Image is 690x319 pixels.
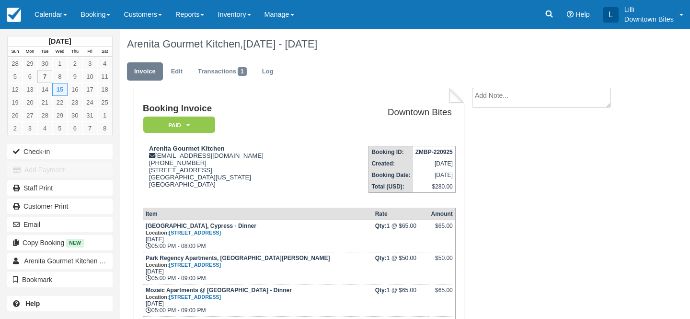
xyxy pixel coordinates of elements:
th: Rate [373,208,429,220]
td: 1 @ $65.00 [373,220,429,252]
small: Location: [146,262,221,268]
a: 13 [23,83,37,96]
th: Fri [82,47,97,57]
div: L [603,7,619,23]
a: 8 [97,122,112,135]
a: 9 [68,70,82,83]
div: $50.00 [431,255,452,269]
a: Customer Print [7,199,113,214]
a: 22 [52,96,67,109]
button: Add Payment [7,162,113,177]
i: Help [567,11,574,18]
span: Help [575,11,590,18]
button: Check-in [7,144,113,159]
h1: Booking Invoice [143,104,325,114]
h2: Downtown Bites [329,107,452,118]
a: 30 [37,57,52,70]
a: Edit [164,62,190,81]
a: 28 [37,109,52,122]
a: Transactions1 [191,62,254,81]
a: 4 [37,122,52,135]
a: 11 [97,70,112,83]
a: 6 [23,70,37,83]
a: 19 [8,96,23,109]
div: $65.00 [431,287,452,301]
th: Sat [97,47,112,57]
a: 7 [37,70,52,83]
th: Wed [52,47,67,57]
strong: Qty [375,255,387,261]
a: 4 [97,57,112,70]
p: Lilli [624,5,674,14]
div: [EMAIL_ADDRESS][DOMAIN_NAME] [PHONE_NUMBER] [STREET_ADDRESS] [GEOGRAPHIC_DATA][US_STATE] [GEOGRAP... [143,145,325,200]
a: 2 [68,57,82,70]
td: [DATE] [413,158,456,169]
a: 2 [8,122,23,135]
td: $280.00 [413,181,456,193]
a: 17 [82,83,97,96]
th: Thu [68,47,82,57]
em: Paid [143,117,215,133]
strong: Mozaic Apartments @ [GEOGRAPHIC_DATA] - Dinner [146,287,292,300]
button: Email [7,217,113,232]
td: 1 @ $65.00 [373,284,429,316]
a: 7 [82,122,97,135]
a: 1 [52,57,67,70]
a: 23 [68,96,82,109]
small: Location: [146,230,221,236]
h1: Arenita Gourmet Kitchen, [127,38,630,50]
a: 29 [23,57,37,70]
a: 3 [23,122,37,135]
img: checkfront-main-nav-mini-logo.png [7,8,21,22]
b: Help [25,300,40,307]
td: [DATE] 05:00 PM - 08:00 PM [143,220,372,252]
div: $65.00 [431,223,452,237]
a: 5 [8,70,23,83]
th: Amount [428,208,455,220]
th: Total (USD): [369,181,413,193]
a: 3 [82,57,97,70]
strong: Park Regency Apartments, [GEOGRAPHIC_DATA][PERSON_NAME] [146,255,330,268]
span: New [66,239,84,247]
a: 27 [23,109,37,122]
td: [DATE] 05:00 PM - 09:00 PM [143,252,372,284]
a: 6 [68,122,82,135]
a: 29 [52,109,67,122]
a: 18 [97,83,112,96]
p: Downtown Bites [624,14,674,24]
th: Mon [23,47,37,57]
span: 118 [99,257,115,266]
th: Tue [37,47,52,57]
small: Location: [146,294,221,300]
a: 21 [37,96,52,109]
td: [DATE] 05:00 PM - 09:00 PM [143,284,372,316]
span: 1 [238,67,247,76]
a: [STREET_ADDRESS] [169,262,221,268]
a: 30 [68,109,82,122]
button: Bookmark [7,272,113,287]
strong: Arenita Gourmet Kitchen [149,145,225,152]
span: Arenita Gourmet Kitchen [24,257,97,265]
a: 5 [52,122,67,135]
strong: [DATE] [48,37,71,45]
a: Help [7,296,113,311]
strong: Qty [375,287,387,294]
a: Log [255,62,281,81]
a: 10 [82,70,97,83]
th: Sun [8,47,23,57]
a: 8 [52,70,67,83]
a: Staff Print [7,180,113,196]
a: 12 [8,83,23,96]
a: 26 [8,109,23,122]
strong: Qty [375,223,387,229]
a: 20 [23,96,37,109]
a: Invoice [127,62,163,81]
a: 16 [68,83,82,96]
th: Created: [369,158,413,169]
button: Copy Booking New [7,235,113,250]
a: 25 [97,96,112,109]
a: [STREET_ADDRESS] [169,230,221,236]
th: Booking Date: [369,169,413,181]
th: Item [143,208,372,220]
span: [DATE] - [DATE] [243,38,317,50]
